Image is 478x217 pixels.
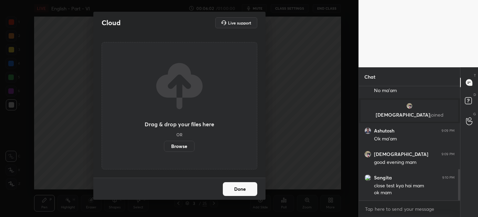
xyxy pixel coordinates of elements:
div: 9:09 PM [441,152,455,156]
h3: Drag & drop your files here [145,121,214,127]
div: 9:10 PM [442,176,455,180]
h5: Live support [228,21,251,25]
div: ok mam [374,189,455,196]
p: T [474,73,476,78]
p: [DEMOGRAPHIC_DATA] [365,112,454,118]
img: 873b068f77574790bb46b1f4a7ac962d.jpg [406,102,413,109]
p: Chat [359,68,381,86]
div: grid [359,86,460,200]
div: good evening mam [374,159,455,166]
h5: OR [176,132,183,137]
h2: Cloud [102,18,121,27]
p: D [474,92,476,97]
img: 873b068f77574790bb46b1f4a7ac962d.jpg [364,151,371,158]
span: joined [430,111,444,118]
div: close test kya hai mam [374,183,455,189]
p: G [473,111,476,117]
button: Done [223,182,257,196]
div: 9:09 PM [441,129,455,133]
div: Ok ma'am [374,136,455,142]
h6: Sangita [374,175,392,181]
h6: Ashutosh [374,128,394,134]
img: aff47d05bf2749a7a8a51ca3fdba6a32.65522048_3 [364,127,371,134]
h6: [DEMOGRAPHIC_DATA] [374,151,428,157]
div: No ma'am [374,87,455,94]
img: 3 [364,174,371,181]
